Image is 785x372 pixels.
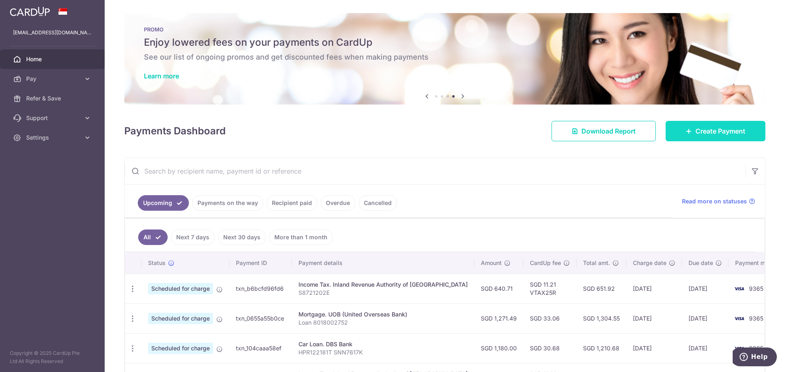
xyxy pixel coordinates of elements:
a: Next 7 days [171,229,215,245]
span: Charge date [633,259,666,267]
td: [DATE] [626,303,682,333]
span: Download Report [581,126,636,136]
img: Bank Card [731,314,747,323]
input: Search by recipient name, payment id or reference [125,158,745,184]
td: [DATE] [682,333,729,363]
div: Car Loan. DBS Bank [298,340,468,348]
span: Amount [481,259,502,267]
img: Bank Card [731,343,747,353]
span: Home [26,55,80,63]
span: Scheduled for charge [148,313,213,324]
td: SGD 1,180.00 [474,333,523,363]
span: Create Payment [695,126,745,136]
td: SGD 11.21 VTAX25R [523,274,576,303]
span: Refer & Save [26,94,80,102]
td: txn_b6bcfd96fd6 [229,274,292,303]
span: 9365 [749,345,763,352]
span: Total amt. [583,259,610,267]
a: Read more on statuses [682,197,755,205]
span: 9365 [749,315,763,322]
th: Payment details [292,252,474,274]
a: Payments on the way [192,195,263,211]
p: PROMO [144,26,746,33]
a: Upcoming [138,195,189,211]
a: Download Report [552,121,656,141]
h6: See our list of ongoing promos and get discounted fees when making payments [144,52,746,62]
span: 9365 [749,285,763,292]
td: SGD 33.06 [523,303,576,333]
p: S8721202E [298,289,468,297]
span: Due date [689,259,713,267]
p: Loan 8018002752 [298,319,468,327]
a: Learn more [144,72,179,80]
span: Scheduled for charge [148,283,213,294]
h4: Payments Dashboard [124,124,226,138]
td: [DATE] [682,303,729,333]
img: Latest Promos banner [124,13,765,105]
td: SGD 30.68 [523,333,576,363]
td: [DATE] [682,274,729,303]
iframe: Opens a widget where you can find more information [733,347,777,368]
p: HPR122181T SNN7617K [298,348,468,356]
span: Scheduled for charge [148,343,213,354]
td: SGD 640.71 [474,274,523,303]
td: txn_0655a55b0ce [229,303,292,333]
img: Bank Card [731,284,747,294]
td: [DATE] [626,333,682,363]
a: Cancelled [359,195,397,211]
td: SGD 1,210.68 [576,333,626,363]
td: SGD 651.92 [576,274,626,303]
a: Overdue [321,195,355,211]
span: Settings [26,134,80,142]
img: CardUp [10,7,50,16]
p: [EMAIL_ADDRESS][DOMAIN_NAME] [13,29,92,37]
a: Recipient paid [267,195,317,211]
div: Mortgage. UOB (United Overseas Bank) [298,310,468,319]
div: Income Tax. Inland Revenue Authority of [GEOGRAPHIC_DATA] [298,281,468,289]
a: More than 1 month [269,229,333,245]
td: SGD 1,304.55 [576,303,626,333]
td: [DATE] [626,274,682,303]
th: Payment ID [229,252,292,274]
td: SGD 1,271.49 [474,303,523,333]
span: Read more on statuses [682,197,747,205]
span: CardUp fee [530,259,561,267]
td: txn_104caaa58ef [229,333,292,363]
a: Next 30 days [218,229,266,245]
a: Create Payment [666,121,765,141]
h5: Enjoy lowered fees on your payments on CardUp [144,36,746,49]
a: All [138,229,168,245]
span: Pay [26,75,80,83]
span: Status [148,259,166,267]
span: Support [26,114,80,122]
